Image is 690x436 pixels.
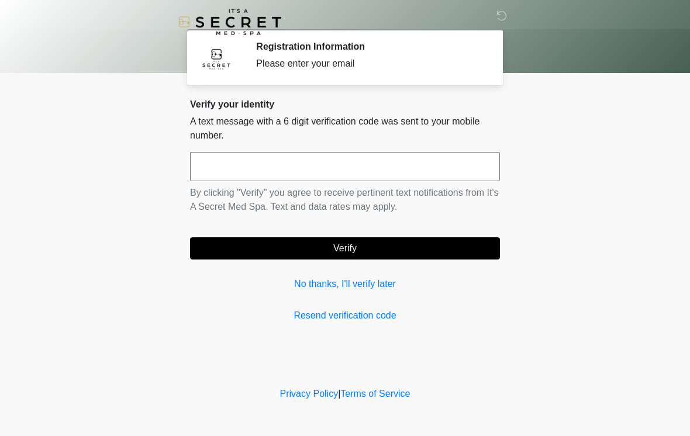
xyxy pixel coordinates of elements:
a: | [338,389,340,399]
button: Verify [190,237,500,259]
div: Please enter your email [256,57,482,71]
a: Terms of Service [340,389,410,399]
a: No thanks, I'll verify later [190,277,500,291]
h2: Registration Information [256,41,482,52]
img: It's A Secret Med Spa Logo [178,9,281,35]
h2: Verify your identity [190,99,500,110]
a: Privacy Policy [280,389,339,399]
img: Agent Avatar [199,41,234,76]
a: Resend verification code [190,309,500,323]
p: By clicking "Verify" you agree to receive pertinent text notifications from It's A Secret Med Spa... [190,186,500,214]
p: A text message with a 6 digit verification code was sent to your mobile number. [190,115,500,143]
